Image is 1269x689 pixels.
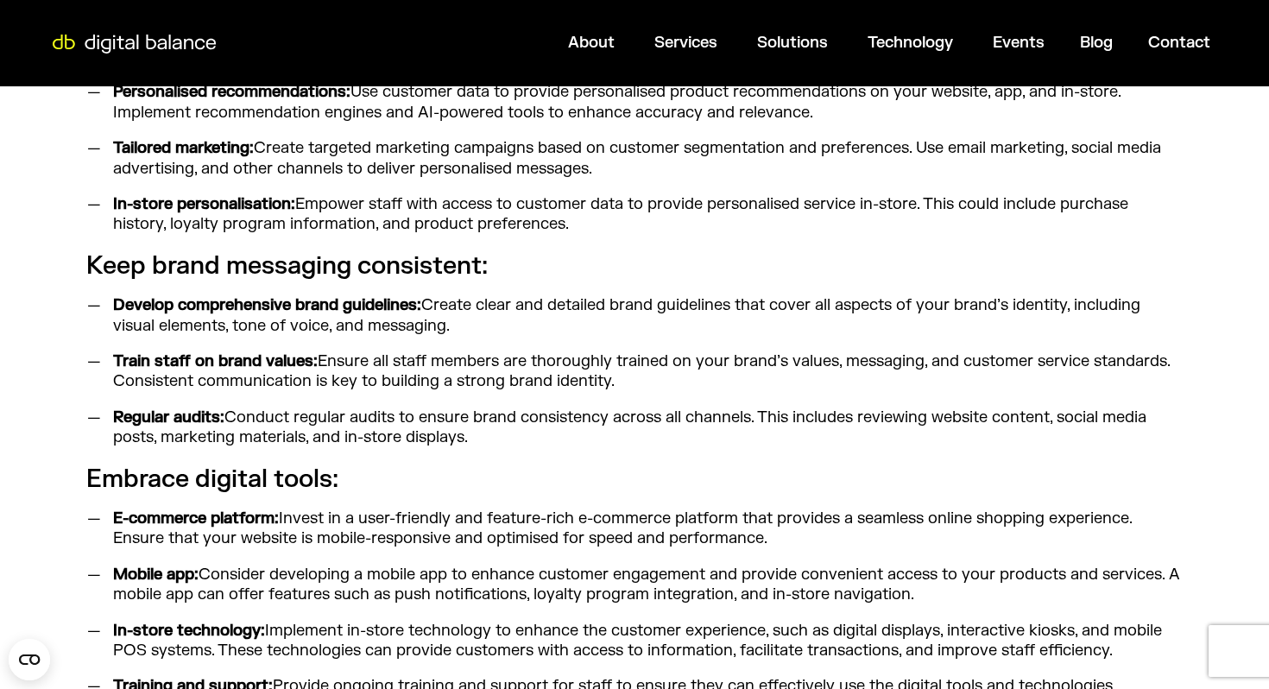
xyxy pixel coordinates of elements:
[105,138,1183,179] li: Create targeted marketing campaigns based on customer segmentation and preferences. Use email mar...
[113,194,295,214] strong: In-store personalisation:
[86,250,1183,281] h3: Keep brand messaging consistent:
[113,621,265,641] strong: In-store technology:
[105,621,1183,661] li: Implement in-store technology to enhance the customer experience, such as digital displays, inter...
[105,509,1183,549] li: Invest in a user-friendly and feature-rich e-commerce platform that provides a seamless online sh...
[43,35,225,54] img: Digital Balance logo
[113,509,279,528] strong: E-commerce platform:
[568,33,615,53] a: About
[105,295,1183,336] li: Create clear and detailed brand guidelines that cover all aspects of your brand’s identity, inclu...
[757,33,828,53] a: Solutions
[113,138,254,158] strong: Tailored marketing:
[9,639,50,680] button: Open CMP widget
[86,464,1183,495] h3: Embrace digital tools:
[868,33,953,53] a: Technology
[654,33,717,53] a: Services
[113,408,224,427] strong: Regular audits:
[227,26,1224,60] div: Menu Toggle
[105,194,1183,235] li: Empower staff with access to customer data to provide personalised service in-store. This could i...
[105,565,1183,605] li: Consider developing a mobile app to enhance customer engagement and provide convenient access to ...
[227,26,1224,60] nav: Menu
[105,351,1183,392] li: Ensure all staff members are thoroughly trained on your brand’s values, messaging, and customer s...
[105,408,1183,448] li: Conduct regular audits to ensure brand consistency across all channels. This includes reviewing w...
[113,295,421,315] strong: Develop comprehensive brand guidelines:
[113,565,199,585] strong: Mobile app:
[1148,33,1210,53] a: Contact
[113,82,350,102] strong: Personalised recommendations:
[105,82,1183,123] li: Use customer data to provide personalised product recommendations on your website, app, and in-st...
[993,33,1045,53] a: Events
[113,351,318,371] strong: Train staff on brand values:
[1080,33,1113,53] a: Blog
